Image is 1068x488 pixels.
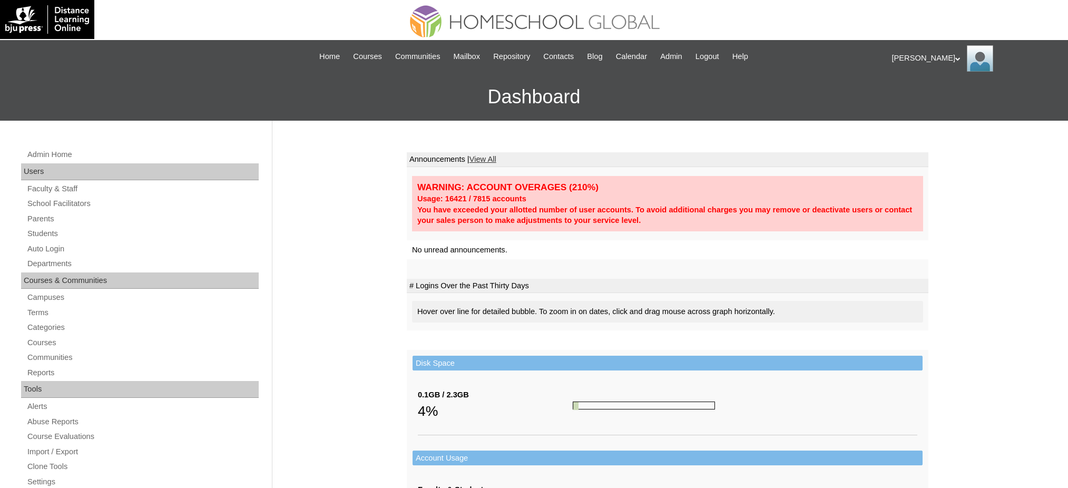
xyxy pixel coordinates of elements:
img: Ariane Ebuen [967,45,993,72]
td: Disk Space [413,356,923,371]
div: You have exceeded your allotted number of user accounts. To avoid additional charges you may remo... [417,204,918,226]
a: Faculty & Staff [26,182,259,196]
img: logo-white.png [5,5,89,34]
div: 4% [418,401,573,422]
h3: Dashboard [5,73,1063,121]
a: Categories [26,321,259,334]
a: View All [469,155,496,163]
a: Calendar [611,51,652,63]
a: Communities [390,51,446,63]
a: Blog [582,51,608,63]
a: School Facilitators [26,197,259,210]
a: Repository [488,51,535,63]
td: # Logins Over the Past Thirty Days [407,279,928,294]
a: Communities [26,351,259,364]
a: Courses [348,51,387,63]
span: Contacts [543,51,574,63]
a: Campuses [26,291,259,304]
a: Parents [26,212,259,226]
span: Admin [660,51,682,63]
a: Course Evaluations [26,430,259,443]
span: Courses [353,51,382,63]
span: Help [732,51,748,63]
div: [PERSON_NAME] [892,45,1058,72]
a: Import / Export [26,445,259,458]
div: Courses & Communities [21,272,259,289]
span: Communities [395,51,440,63]
div: Hover over line for detailed bubble. To zoom in on dates, click and drag mouse across graph horiz... [412,301,923,323]
span: Repository [493,51,530,63]
span: Home [319,51,340,63]
a: Departments [26,257,259,270]
span: Blog [587,51,602,63]
a: Students [26,227,259,240]
span: Calendar [616,51,647,63]
a: Alerts [26,400,259,413]
div: Users [21,163,259,180]
a: Admin Home [26,148,259,161]
a: Abuse Reports [26,415,259,428]
a: Admin [655,51,688,63]
a: Auto Login [26,242,259,256]
a: Contacts [538,51,579,63]
a: Logout [690,51,724,63]
div: 0.1GB / 2.3GB [418,389,573,401]
td: Account Usage [413,451,923,466]
div: WARNING: ACCOUNT OVERAGES (210%) [417,181,918,193]
span: Mailbox [454,51,481,63]
a: Mailbox [448,51,486,63]
td: Announcements | [407,152,928,167]
a: Terms [26,306,259,319]
td: No unread announcements. [407,240,928,260]
a: Help [727,51,753,63]
strong: Usage: 16421 / 7815 accounts [417,194,526,203]
div: Tools [21,381,259,398]
a: Courses [26,336,259,349]
a: Reports [26,366,259,379]
span: Logout [695,51,719,63]
a: Home [314,51,345,63]
a: Clone Tools [26,460,259,473]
